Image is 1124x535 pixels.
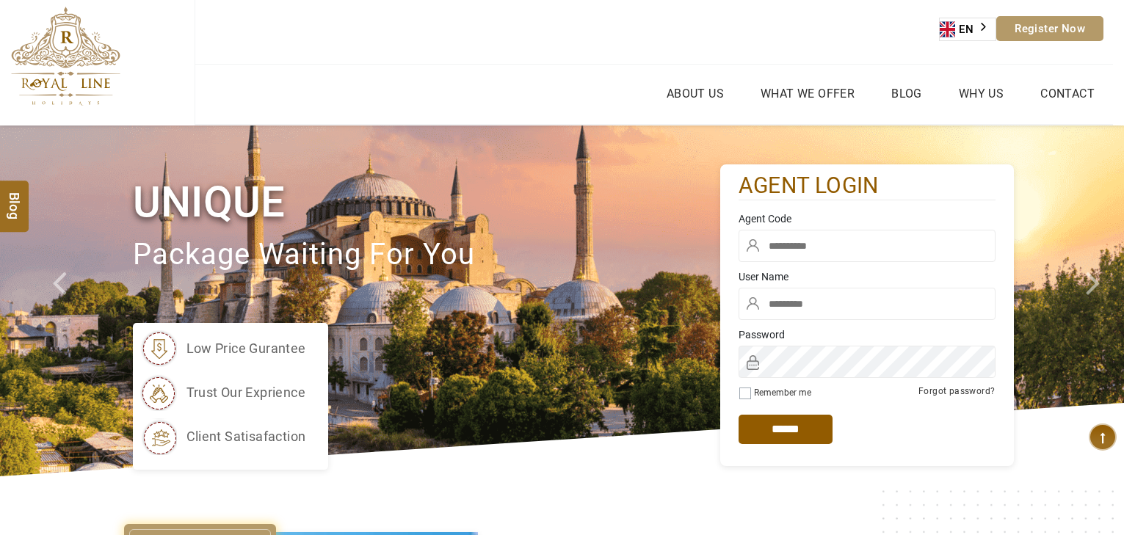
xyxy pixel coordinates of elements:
[133,175,720,230] h1: Unique
[140,330,306,367] li: low price gurantee
[739,211,996,226] label: Agent Code
[754,387,811,398] label: Remember me
[939,18,996,41] aside: Language selected: English
[918,386,995,396] a: Forgot password?
[739,327,996,342] label: Password
[939,18,996,41] div: Language
[140,418,306,455] li: client satisafaction
[11,7,120,106] img: The Royal Line Holidays
[5,192,24,205] span: Blog
[940,18,996,40] a: EN
[663,83,728,104] a: About Us
[739,172,996,200] h2: agent login
[996,16,1103,41] a: Register Now
[888,83,926,104] a: Blog
[757,83,858,104] a: What we Offer
[955,83,1007,104] a: Why Us
[1037,83,1098,104] a: Contact
[34,125,90,476] a: Check next prev
[739,269,996,284] label: User Name
[133,230,720,280] p: package waiting for you
[1067,125,1124,476] a: Check next image
[140,374,306,411] li: trust our exprience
